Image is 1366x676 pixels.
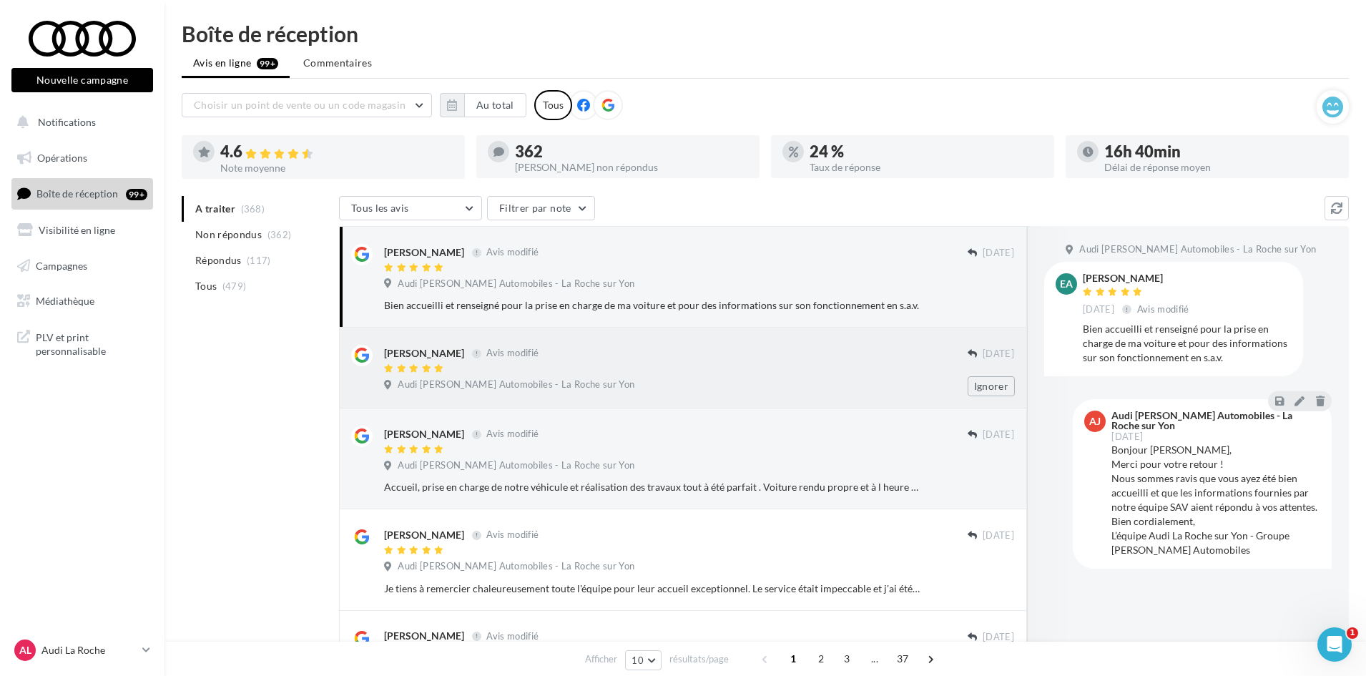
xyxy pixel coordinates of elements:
div: [PERSON_NAME] [384,346,464,361]
div: Note moyenne [220,163,453,173]
span: Audi [PERSON_NAME] Automobiles - La Roche sur Yon [398,459,634,472]
span: Choisir un point de vente ou un code magasin [194,99,406,111]
span: résultats/page [669,652,729,666]
a: Visibilité en ligne [9,215,156,245]
div: Tous [534,90,572,120]
span: (362) [267,229,292,240]
div: [PERSON_NAME] [1083,273,1192,283]
span: Avis modifié [486,247,539,258]
button: Tous les avis [339,196,482,220]
span: [DATE] [983,529,1014,542]
a: PLV et print personnalisable [9,322,156,364]
span: EA [1060,277,1073,291]
span: Répondus [195,253,242,268]
div: Taux de réponse [810,162,1043,172]
span: Non répondus [195,227,262,242]
a: Médiathèque [9,286,156,316]
button: Ignorer [968,376,1015,396]
p: Audi La Roche [41,643,137,657]
button: Notifications [9,107,150,137]
span: AL [19,643,31,657]
span: (479) [222,280,247,292]
span: Audi [PERSON_NAME] Automobiles - La Roche sur Yon [398,278,634,290]
button: 10 [625,650,662,670]
a: Boîte de réception99+ [9,178,156,209]
span: 2 [810,647,832,670]
span: 10 [632,655,644,666]
span: Campagnes [36,259,87,271]
span: Notifications [38,116,96,128]
div: Je tiens à remercier chaleureusement toute l'équipe pour leur accueil exceptionnel. Le service ét... [384,582,921,596]
span: Tous [195,279,217,293]
div: Boîte de réception [182,23,1349,44]
div: [PERSON_NAME] non répondus [515,162,748,172]
div: Bien accueilli et renseigné pour la prise en charge de ma voiture et pour des informations sur so... [1083,322,1292,365]
div: Bien accueilli et renseigné pour la prise en charge de ma voiture et pour des informations sur so... [384,298,921,313]
span: AJ [1089,414,1101,428]
span: [DATE] [983,631,1014,644]
span: Tous les avis [351,202,409,214]
span: Avis modifié [486,348,539,359]
span: Audi [PERSON_NAME] Automobiles - La Roche sur Yon [1079,243,1316,256]
span: Opérations [37,152,87,164]
button: Au total [464,93,526,117]
span: [DATE] [983,247,1014,260]
div: Bonjour [PERSON_NAME], Merci pour votre retour ! Nous sommes ravis que vous ayez été bien accueil... [1111,443,1320,557]
span: Commentaires [303,56,372,70]
div: 24 % [810,144,1043,160]
div: Délai de réponse moyen [1104,162,1337,172]
div: Accueil, prise en charge de notre véhicule et réalisation des travaux tout à été parfait . Voitur... [384,480,921,494]
button: Choisir un point de vente ou un code magasin [182,93,432,117]
a: AL Audi La Roche [11,637,153,664]
span: [DATE] [1111,432,1143,441]
span: 3 [835,647,858,670]
span: Médiathèque [36,295,94,307]
div: 16h 40min [1104,144,1337,160]
div: 99+ [126,189,147,200]
div: Audi [PERSON_NAME] Automobiles - La Roche sur Yon [1111,411,1317,431]
span: Audi [PERSON_NAME] Automobiles - La Roche sur Yon [398,378,634,391]
span: Audi [PERSON_NAME] Automobiles - La Roche sur Yon [398,560,634,573]
div: [PERSON_NAME] [384,629,464,643]
span: 1 [1347,627,1358,639]
span: Boîte de réception [36,187,118,200]
span: PLV et print personnalisable [36,328,147,358]
button: Filtrer par note [487,196,595,220]
span: 37 [891,647,915,670]
button: Nouvelle campagne [11,68,153,92]
iframe: Intercom live chat [1317,627,1352,662]
a: Opérations [9,143,156,173]
span: Afficher [585,652,617,666]
span: [DATE] [983,348,1014,361]
div: 4.6 [220,144,453,160]
span: 1 [782,647,805,670]
button: Au total [440,93,526,117]
span: Avis modifié [1137,303,1189,315]
span: Avis modifié [486,529,539,541]
div: [PERSON_NAME] [384,427,464,441]
span: (117) [247,255,271,266]
div: [PERSON_NAME] [384,245,464,260]
span: Avis modifié [486,630,539,642]
div: [PERSON_NAME] [384,528,464,542]
span: [DATE] [1083,303,1114,316]
span: ... [863,647,886,670]
div: 362 [515,144,748,160]
a: Campagnes [9,251,156,281]
span: [DATE] [983,428,1014,441]
span: Avis modifié [486,428,539,440]
span: Visibilité en ligne [39,224,115,236]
